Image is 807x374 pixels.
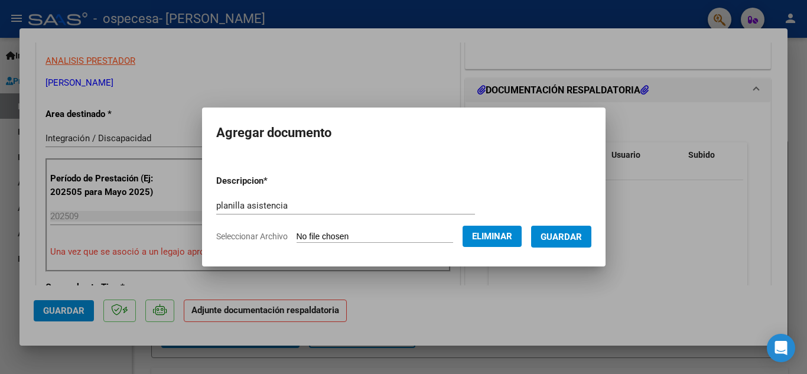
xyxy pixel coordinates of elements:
div: Open Intercom Messenger [767,334,795,362]
span: Seleccionar Archivo [216,232,288,241]
button: Guardar [531,226,591,248]
span: Eliminar [472,231,512,242]
h2: Agregar documento [216,122,591,144]
button: Eliminar [463,226,522,247]
p: Descripcion [216,174,329,188]
span: Guardar [541,232,582,242]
